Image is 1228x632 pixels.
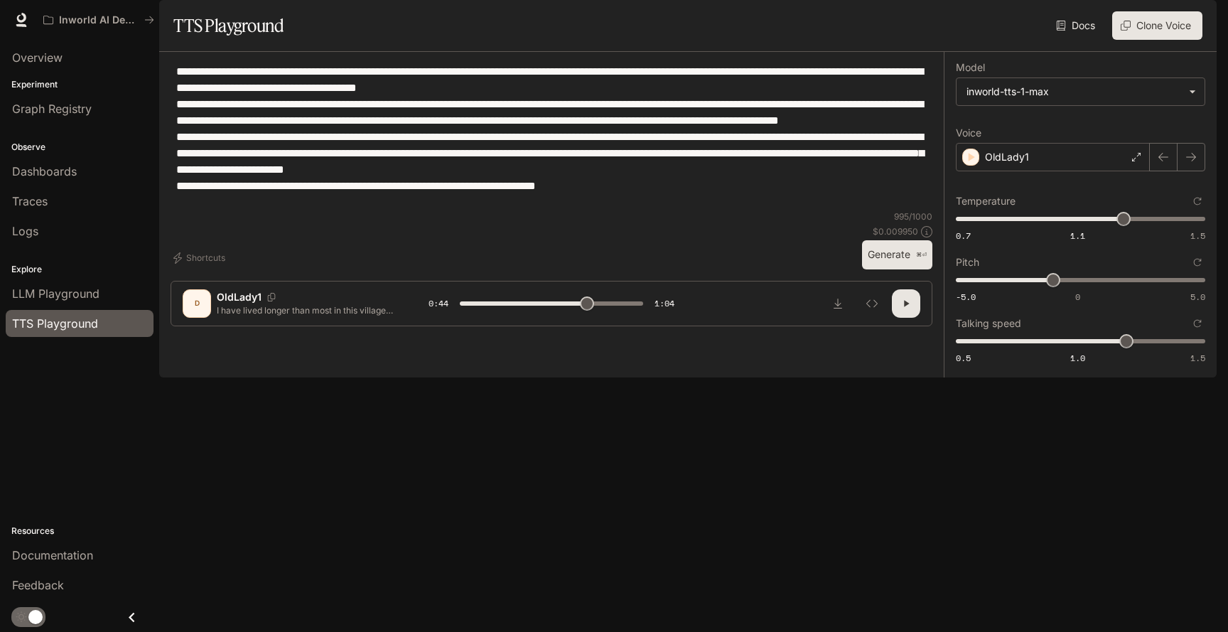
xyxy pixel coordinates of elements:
[956,230,971,242] span: 0.7
[956,257,979,267] p: Pitch
[171,247,231,269] button: Shortcuts
[59,14,139,26] p: Inworld AI Demos
[185,292,208,315] div: D
[1053,11,1101,40] a: Docs
[985,150,1029,164] p: OldLady1
[1112,11,1202,40] button: Clone Voice
[1190,352,1205,364] span: 1.5
[916,251,927,259] p: ⌘⏎
[1190,255,1205,270] button: Reset to default
[956,196,1016,206] p: Temperature
[262,293,281,301] button: Copy Voice ID
[1190,291,1205,303] span: 5.0
[956,291,976,303] span: -5.0
[217,304,394,316] p: I have lived longer than most in this village. Long enough to watch houses rise and fall, rice fi...
[1190,316,1205,331] button: Reset to default
[173,11,284,40] h1: TTS Playground
[956,352,971,364] span: 0.5
[217,290,262,304] p: OldLady1
[956,128,981,138] p: Voice
[956,63,985,73] p: Model
[862,240,932,269] button: Generate⌘⏎
[966,85,1182,99] div: inworld-tts-1-max
[655,296,674,311] span: 1:04
[824,289,852,318] button: Download audio
[1070,230,1085,242] span: 1.1
[1190,230,1205,242] span: 1.5
[1190,193,1205,209] button: Reset to default
[957,78,1205,105] div: inworld-tts-1-max
[1075,291,1080,303] span: 0
[1070,352,1085,364] span: 1.0
[429,296,448,311] span: 0:44
[858,289,886,318] button: Inspect
[37,6,161,34] button: All workspaces
[956,318,1021,328] p: Talking speed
